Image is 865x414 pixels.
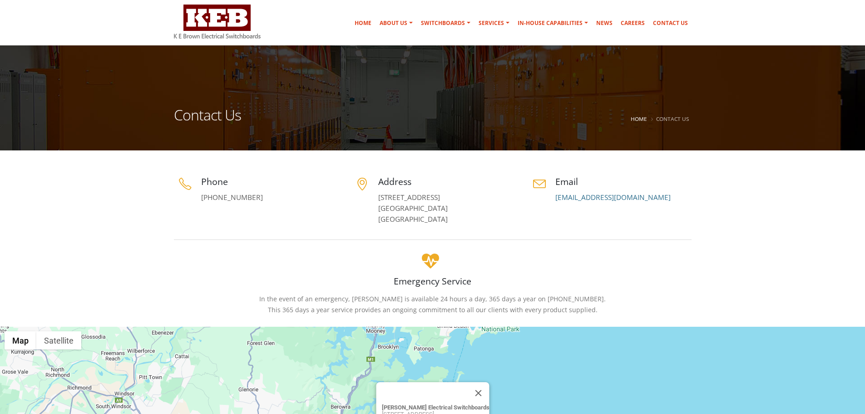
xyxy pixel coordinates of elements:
a: Services [475,14,513,32]
button: Show street map [5,331,36,349]
img: K E Brown Electrical Switchboards [174,5,261,39]
h4: Emergency Service [174,275,692,287]
a: Contact Us [649,14,692,32]
a: Home [631,115,647,122]
a: News [593,14,616,32]
a: About Us [376,14,416,32]
a: Switchboards [417,14,474,32]
h1: Contact Us [174,108,241,134]
a: [EMAIL_ADDRESS][DOMAIN_NAME] [555,193,671,202]
a: [STREET_ADDRESS][GEOGRAPHIC_DATA][GEOGRAPHIC_DATA] [378,193,448,224]
strong: [PERSON_NAME] Electrical Switchboards [381,404,489,411]
h4: Email [555,175,692,188]
a: Careers [617,14,648,32]
li: Contact Us [649,113,689,125]
a: Home [351,14,375,32]
h4: Address [378,175,514,188]
p: In the event of an emergency, [PERSON_NAME] is available 24 hours a day, 365 days a year on [PHON... [174,294,692,315]
button: Close [467,382,489,404]
a: [PHONE_NUMBER] [201,193,263,202]
h4: Phone [201,175,337,188]
button: Show satellite imagery [36,331,81,349]
a: In-house Capabilities [514,14,592,32]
